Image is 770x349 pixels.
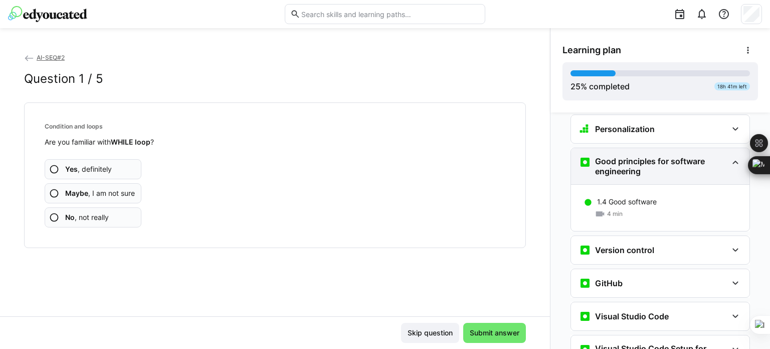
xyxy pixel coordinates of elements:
h3: Visual Studio Code [595,311,669,321]
span: , definitely [65,164,112,174]
b: Yes [65,165,78,173]
button: Skip question [401,323,459,343]
span: Submit answer [468,328,521,338]
a: AI-SEQ#2 [24,54,65,61]
span: 4 min [607,210,623,218]
h2: Question 1 / 5 [24,71,103,86]
button: Submit answer [463,323,526,343]
span: , I am not sure [65,188,135,198]
span: AI-SEQ#2 [37,54,65,61]
span: , not really [65,212,109,222]
h3: Good principles for software engineering [595,156,727,176]
b: No [65,213,75,221]
div: 18h 41m left [714,82,750,90]
div: % completed [570,80,630,92]
b: Maybe [65,189,88,197]
h3: Personalization [595,124,655,134]
p: 1.4 Good software [597,197,657,207]
span: Are you familiar with ? [45,138,154,146]
span: Skip question [406,328,454,338]
strong: WHILE loop [111,138,150,146]
h4: Condition and loops [45,123,505,130]
span: 25 [570,81,581,91]
h3: Version control [595,245,654,255]
h3: GitHub [595,278,623,288]
span: Learning plan [562,45,621,56]
input: Search skills and learning paths… [300,10,480,19]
